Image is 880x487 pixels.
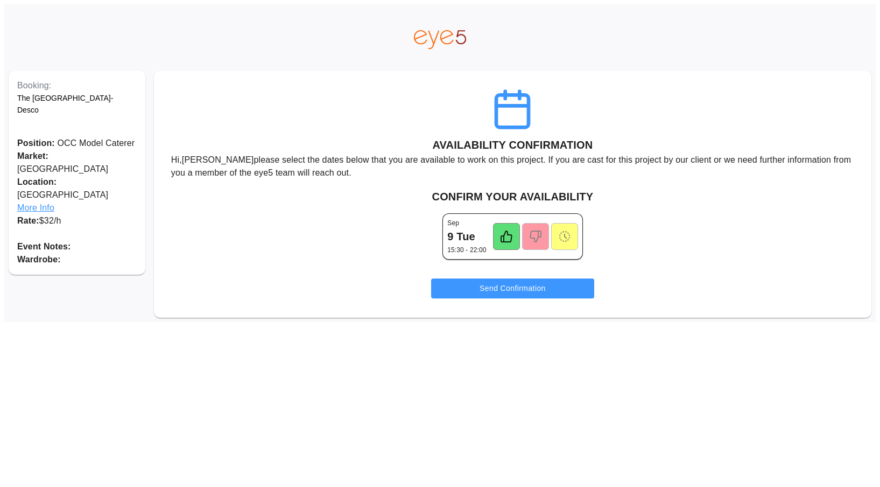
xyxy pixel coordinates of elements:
[17,201,137,214] span: More Info
[17,253,137,266] p: Wardrobe:
[163,188,863,205] h6: CONFIRM YOUR AVAILABILITY
[171,154,854,179] p: Hi, [PERSON_NAME] please select the dates below that you are available to work on this project. I...
[17,151,48,161] span: Market:
[17,138,55,148] span: Position:
[17,240,137,253] p: Event Notes:
[17,92,137,116] p: The [GEOGRAPHIC_DATA]- Desco
[17,176,137,214] p: [GEOGRAPHIC_DATA]
[447,228,475,245] h6: 9 Tue
[17,216,39,225] span: Rate:
[447,218,459,228] p: Sep
[17,176,137,189] span: Location:
[17,214,137,227] p: $ 32 /h
[431,279,594,298] button: Send Confirmation
[17,79,137,92] p: Booking:
[447,245,486,255] p: 15:30 - 22:00
[17,137,137,150] p: OCC Model Caterer
[414,30,466,49] img: eye5
[17,150,137,176] p: [GEOGRAPHIC_DATA]
[433,136,593,154] h6: AVAILABILITY CONFIRMATION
